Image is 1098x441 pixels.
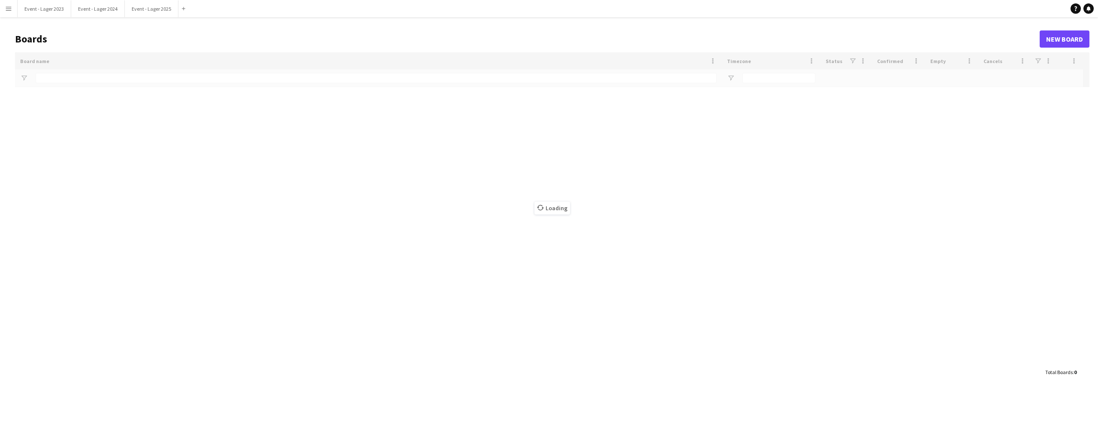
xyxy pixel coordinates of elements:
[1045,364,1077,381] div: :
[15,33,1040,45] h1: Boards
[125,0,178,17] button: Event - Lager 2025
[71,0,125,17] button: Event - Lager 2024
[18,0,71,17] button: Event - Lager 2023
[534,202,570,214] span: Loading
[1040,30,1089,48] a: New Board
[1074,369,1077,375] span: 0
[1045,369,1073,375] span: Total Boards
